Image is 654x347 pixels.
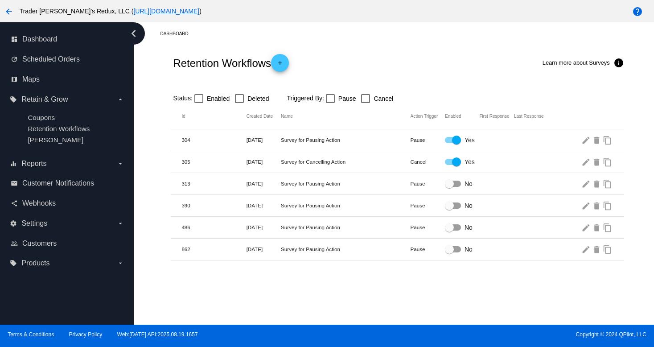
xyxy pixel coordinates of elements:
[281,202,410,208] mat-cell: Survey for Pausing Action
[4,6,14,17] mat-icon: arrow_back
[603,155,613,169] mat-icon: content_copy
[411,159,445,165] mat-cell: Cancel
[11,200,18,207] i: share
[411,181,445,186] mat-cell: Pause
[247,93,269,104] span: Deleted
[117,260,124,267] i: arrow_drop_down
[28,125,90,132] a: Retention Workflows
[603,133,613,147] mat-icon: content_copy
[479,114,514,119] mat-header-cell: First Response
[374,93,393,104] span: Cancel
[465,179,473,188] span: No
[592,133,603,147] mat-icon: delete
[181,246,246,252] mat-cell: 862
[581,198,592,212] mat-icon: edit
[281,137,410,143] mat-cell: Survey for Pausing Action
[247,181,281,186] mat-cell: [DATE]
[281,114,410,119] mat-header-cell: Name
[11,52,124,66] a: update Scheduled Orders
[592,155,603,169] mat-icon: delete
[22,35,57,43] span: Dashboard
[281,246,410,252] mat-cell: Survey for Pausing Action
[281,181,410,186] mat-cell: Survey for Pausing Action
[592,198,603,212] mat-icon: delete
[11,196,124,211] a: share Webhooks
[411,137,445,143] mat-cell: Pause
[335,331,646,338] span: Copyright © 2024 QPilot, LLC
[613,58,624,68] mat-icon: info
[581,155,592,169] mat-icon: edit
[10,96,17,103] i: local_offer
[411,202,445,208] mat-cell: Pause
[10,220,17,227] i: settings
[247,114,281,119] mat-header-cell: Created Date
[281,224,410,230] mat-cell: Survey for Pausing Action
[603,242,613,256] mat-icon: content_copy
[445,114,479,119] mat-header-cell: Enabled
[20,8,202,15] span: Trader [PERSON_NAME]'s Redux, LLC ( )
[247,224,281,230] mat-cell: [DATE]
[21,259,49,267] span: Products
[465,201,473,210] span: No
[275,60,285,70] mat-icon: add
[22,179,94,187] span: Customer Notifications
[11,56,18,63] i: update
[603,220,613,234] mat-icon: content_copy
[133,8,199,15] a: [URL][DOMAIN_NAME]
[10,160,17,167] i: equalizer
[28,114,55,121] a: Coupons
[603,198,613,212] mat-icon: content_copy
[11,36,18,43] i: dashboard
[465,157,475,166] span: Yes
[632,6,643,17] mat-icon: help
[22,199,56,207] span: Webhooks
[181,202,246,208] mat-cell: 390
[21,219,47,227] span: Settings
[8,331,54,338] a: Terms & Conditions
[581,242,592,256] mat-icon: edit
[465,223,473,232] span: No
[247,202,281,208] mat-cell: [DATE]
[411,114,445,119] mat-header-cell: Action Trigger
[181,181,246,186] mat-cell: 313
[281,159,410,165] mat-cell: Survey for Cancelling Action
[181,159,246,165] mat-cell: 305
[127,26,141,41] i: chevron_left
[581,133,592,147] mat-icon: edit
[181,114,246,119] mat-header-cell: Id
[465,245,473,254] span: No
[173,95,193,102] span: Status:
[160,27,196,41] a: Dashboard
[117,96,124,103] i: arrow_drop_down
[21,95,68,103] span: Retain & Grow
[181,137,246,143] mat-cell: 304
[603,177,613,190] mat-icon: content_copy
[581,177,592,190] mat-icon: edit
[22,55,80,63] span: Scheduled Orders
[11,240,18,247] i: people_outline
[247,246,281,252] mat-cell: [DATE]
[543,59,610,66] span: Learn more about Surveys
[592,220,603,234] mat-icon: delete
[28,136,83,144] a: [PERSON_NAME]
[10,260,17,267] i: local_offer
[287,95,324,102] span: Triggered By:
[22,75,40,83] span: Maps
[117,220,124,227] i: arrow_drop_down
[117,160,124,167] i: arrow_drop_down
[11,236,124,251] a: people_outline Customers
[11,180,18,187] i: email
[592,242,603,256] mat-icon: delete
[69,331,103,338] a: Privacy Policy
[22,240,57,248] span: Customers
[117,331,198,338] a: Web:[DATE] API:2025.08.19.1657
[514,114,548,119] mat-header-cell: Last Response
[207,93,230,104] span: Enabled
[465,136,475,145] span: Yes
[11,176,124,190] a: email Customer Notifications
[411,246,445,252] mat-cell: Pause
[173,54,289,72] h2: Retention Workflows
